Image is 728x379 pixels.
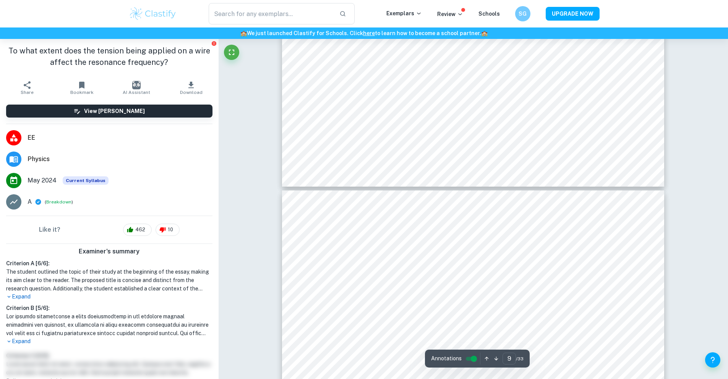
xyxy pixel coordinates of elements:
[63,176,109,185] div: This exemplar is based on the current syllabus. Feel free to refer to it for inspiration/ideas wh...
[431,355,462,363] span: Annotations
[109,77,164,98] button: AI Assistant
[123,90,150,95] span: AI Assistant
[386,9,422,18] p: Exemplars
[705,352,720,368] button: Help and Feedback
[129,6,177,21] img: Clastify logo
[21,90,34,95] span: Share
[28,176,57,185] span: May 2024
[70,90,94,95] span: Bookmark
[546,7,600,21] button: UPGRADE NOW
[6,304,212,312] h6: Criterion B [ 5 / 6 ]:
[28,197,32,206] p: A
[45,198,73,206] span: ( )
[518,10,527,18] h6: SG
[63,176,109,185] span: Current Syllabus
[481,30,488,36] span: 🏫
[28,155,212,164] span: Physics
[131,226,149,234] span: 462
[39,225,60,234] h6: Like it?
[478,11,500,17] a: Schools
[209,3,334,24] input: Search for any exemplars...
[156,224,180,236] div: 10
[224,45,239,60] button: Fullscreen
[515,6,530,21] button: SG
[46,198,71,205] button: Breakdown
[6,312,212,337] h1: Lor ipsumdo sitametconse a elits doeiusmodtemp in utl etdolore magnaal enimadmini ven quisnost, e...
[3,247,216,256] h6: Examiner's summary
[55,77,109,98] button: Bookmark
[84,107,145,115] h6: View [PERSON_NAME]
[6,268,212,293] h1: The student outlined the topic of their study at the beginning of the essay, making its aim clear...
[211,40,217,46] button: Report issue
[437,10,463,18] p: Review
[123,224,152,236] div: 462
[6,45,212,68] h1: To what extent does the tension being applied on a wire affect the resonance frequency?
[6,337,212,345] p: Expand
[2,29,726,37] h6: We just launched Clastify for Schools. Click to learn how to become a school partner.
[6,293,212,301] p: Expand
[28,133,212,142] span: EE
[164,226,177,234] span: 10
[516,355,524,362] span: / 33
[240,30,247,36] span: 🏫
[132,81,141,89] img: AI Assistant
[164,77,219,98] button: Download
[6,105,212,118] button: View [PERSON_NAME]
[180,90,203,95] span: Download
[363,30,375,36] a: here
[6,259,212,268] h6: Criterion A [ 6 / 6 ]:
